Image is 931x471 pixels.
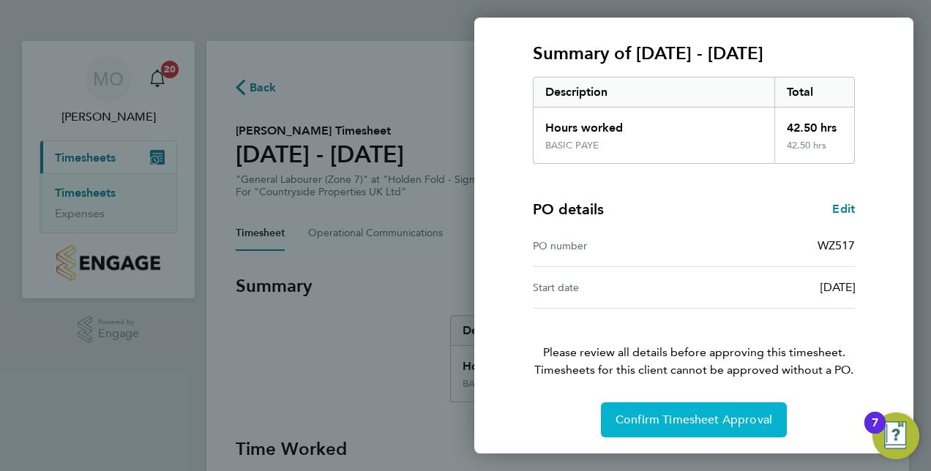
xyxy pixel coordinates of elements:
[818,238,855,252] span: WZ517
[601,402,787,437] button: Confirm Timesheet Approval
[872,423,878,442] div: 7
[694,279,855,296] div: [DATE]
[832,202,855,216] span: Edit
[616,412,772,427] span: Confirm Timesheet Approval
[774,108,855,140] div: 42.50 hrs
[872,412,919,459] button: Open Resource Center, 7 new notifications
[533,77,855,164] div: Summary of 29 Sep - 05 Oct 2025
[534,108,774,140] div: Hours worked
[533,199,604,219] h4: PO details
[774,78,855,107] div: Total
[515,361,872,379] span: Timesheets for this client cannot be approved without a PO.
[545,140,599,151] div: BASIC PAYE
[533,42,855,65] h3: Summary of [DATE] - [DATE]
[533,279,694,296] div: Start date
[533,237,694,255] div: PO number
[534,78,774,107] div: Description
[774,140,855,163] div: 42.50 hrs
[515,309,872,379] p: Please review all details before approving this timesheet.
[832,200,855,218] a: Edit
